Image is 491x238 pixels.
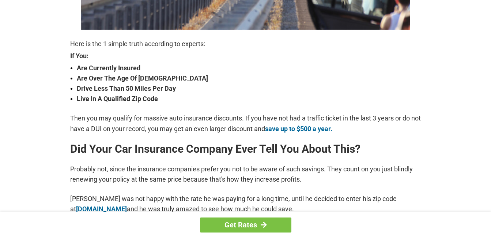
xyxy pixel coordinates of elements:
strong: Drive Less Than 50 Miles Per Day [77,83,421,94]
p: Here is the 1 simple truth according to experts: [70,39,421,49]
a: Get Rates [200,217,291,233]
strong: If You: [70,53,421,59]
strong: Are Currently Insured [77,63,421,73]
p: Probably not, since the insurance companies prefer you not to be aware of such savings. They coun... [70,164,421,185]
a: save up to $500 a year. [265,125,332,133]
a: [DOMAIN_NAME] [76,205,127,213]
strong: Are Over The Age Of [DEMOGRAPHIC_DATA] [77,73,421,83]
p: [PERSON_NAME] was not happy with the rate he was paying for a long time, until he decided to ente... [70,194,421,214]
strong: Live In A Qualified Zip Code [77,94,421,104]
h2: Did Your Car Insurance Company Ever Tell You About This? [70,143,421,155]
p: Then you may qualify for massive auto insurance discounts. If you have not had a traffic ticket i... [70,113,421,134]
